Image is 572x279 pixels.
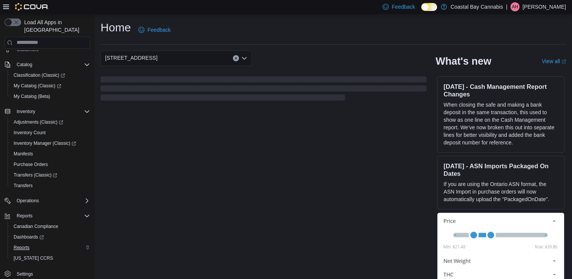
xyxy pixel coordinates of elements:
div: Alissa Hynds [510,2,519,11]
a: Settings [14,270,36,279]
a: My Catalog (Classic) [11,81,64,90]
h1: Home [101,20,131,35]
a: Transfers (Classic) [8,170,93,180]
a: Purchase Orders [11,160,51,169]
input: Dark Mode [421,3,437,11]
button: Operations [2,195,93,206]
span: Catalog [14,60,90,69]
span: Dashboards [11,232,90,242]
a: Adjustments (Classic) [8,117,93,127]
button: Inventory [14,107,38,116]
a: Manifests [11,149,36,158]
h3: [DATE] - Cash Management Report Changes [443,83,558,98]
span: AH [512,2,518,11]
a: My Catalog (Beta) [11,92,53,101]
h3: [DATE] - ASN Imports Packaged On Dates [443,162,558,177]
span: Catalog [17,62,32,68]
h2: What's new [436,55,491,67]
button: Inventory Count [8,127,93,138]
a: Transfers [11,181,36,190]
span: Settings [17,271,33,277]
a: Inventory Manager (Classic) [8,138,93,149]
button: Manifests [8,149,93,159]
p: Coastal Bay Cannabis [451,2,503,11]
a: View allExternal link [542,58,566,64]
span: Inventory [14,107,90,116]
button: Inventory [2,106,93,117]
span: Purchase Orders [14,161,48,167]
span: Reports [17,213,33,219]
button: Reports [14,211,36,220]
span: Reports [14,211,90,220]
button: [US_STATE] CCRS [8,253,93,263]
span: Inventory Count [11,128,90,137]
span: Canadian Compliance [11,222,90,231]
button: Operations [14,196,42,205]
a: My Catalog (Classic) [8,81,93,91]
span: Transfers (Classic) [14,172,57,178]
a: Transfers (Classic) [11,170,60,180]
span: Feedback [392,3,415,11]
a: Feedback [135,22,174,37]
span: Washington CCRS [11,254,90,263]
span: My Catalog (Beta) [14,93,50,99]
a: Canadian Compliance [11,222,61,231]
span: Inventory Manager (Classic) [14,140,76,146]
p: [PERSON_NAME] [522,2,566,11]
span: Inventory Count [14,130,46,136]
button: Purchase Orders [8,159,93,170]
span: Operations [17,198,39,204]
span: [STREET_ADDRESS] [105,53,157,62]
span: Canadian Compliance [14,223,58,229]
span: Classification (Classic) [14,72,65,78]
p: If you are using the Ontario ASN format, the ASN Import in purchase orders will now automatically... [443,180,558,203]
span: My Catalog (Classic) [11,81,90,90]
span: [US_STATE] CCRS [14,255,53,261]
a: Inventory Manager (Classic) [11,139,79,148]
span: Inventory Manager (Classic) [11,139,90,148]
span: Settings [14,269,90,278]
a: Inventory Count [11,128,49,137]
a: Classification (Classic) [8,70,93,81]
span: Operations [14,196,90,205]
p: When closing the safe and making a bank deposit in the same transaction, this used to show as one... [443,101,558,146]
button: Clear input [233,55,239,61]
span: Reports [11,243,90,252]
a: Dashboards [8,232,93,242]
a: Classification (Classic) [11,71,68,80]
button: Reports [2,211,93,221]
button: Settings [2,268,93,279]
span: Inventory [17,108,35,115]
span: Dashboards [14,234,44,240]
a: Dashboards [11,232,47,242]
button: My Catalog (Beta) [8,91,93,102]
span: Adjustments (Classic) [11,118,90,127]
a: Reports [11,243,33,252]
button: Catalog [14,60,35,69]
span: Loading [101,78,426,102]
span: Transfers [11,181,90,190]
span: My Catalog (Beta) [11,92,90,101]
span: Purchase Orders [11,160,90,169]
span: Load All Apps in [GEOGRAPHIC_DATA] [21,19,90,34]
button: Canadian Compliance [8,221,93,232]
button: Reports [8,242,93,253]
p: | [506,2,507,11]
span: Manifests [11,149,90,158]
button: Transfers [8,180,93,191]
span: Manifests [14,151,33,157]
span: Transfers [14,183,33,189]
span: Transfers (Classic) [11,170,90,180]
span: Reports [14,245,29,251]
span: Classification (Classic) [11,71,90,80]
span: Adjustments (Classic) [14,119,63,125]
a: Adjustments (Classic) [11,118,66,127]
button: Catalog [2,59,93,70]
img: Cova [15,3,49,11]
a: [US_STATE] CCRS [11,254,56,263]
span: My Catalog (Classic) [14,83,61,89]
button: Open list of options [241,55,247,61]
svg: External link [561,59,566,64]
span: Feedback [147,26,171,34]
